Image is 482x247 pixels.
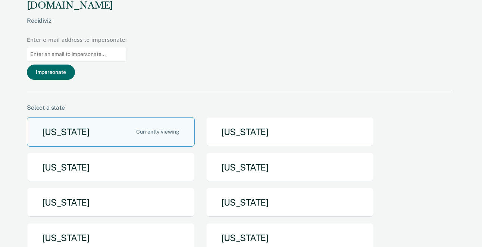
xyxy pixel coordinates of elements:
button: Impersonate [27,65,75,80]
button: [US_STATE] [206,153,374,182]
button: [US_STATE] [27,188,195,217]
button: [US_STATE] [27,117,195,147]
button: [US_STATE] [27,153,195,182]
div: Recidiviz [27,17,452,36]
div: Enter e-mail address to impersonate: [27,36,127,44]
button: [US_STATE] [206,188,374,217]
div: Select a state [27,104,452,111]
input: Enter an email to impersonate... [27,47,127,62]
button: [US_STATE] [206,117,374,147]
